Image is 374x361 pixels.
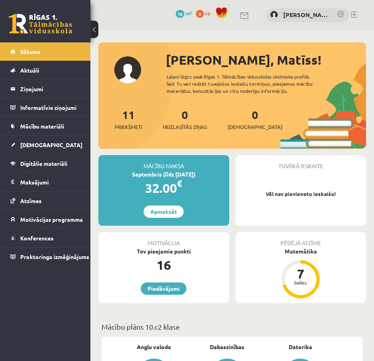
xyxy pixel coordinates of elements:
[10,42,81,61] a: Sākums
[163,123,207,131] span: Neizlasītās ziņas
[10,210,81,229] a: Motivācijas programma
[115,123,142,131] span: Priekšmeti
[196,10,214,16] a: 0 xp
[10,80,81,98] a: Ziņojumi
[20,216,83,223] span: Motivācijas programma
[20,253,89,260] span: Proktoringa izmēģinājums
[176,10,192,16] a: 16 mP
[20,123,64,130] span: Mācību materiāli
[102,321,363,332] p: Mācību plāns 10.c2 klase
[98,170,229,179] div: Septembris (līdz [DATE])
[236,155,366,170] div: Tuvākā ieskaite
[289,343,312,351] a: Datorika
[236,247,366,255] div: Matemātika
[166,50,366,69] div: [PERSON_NAME], Matīss!
[210,343,244,351] a: Dabaszinības
[144,205,184,218] a: Apmaksāt
[289,280,313,285] div: balles
[289,267,313,280] div: 7
[236,247,366,300] a: Matemātika 7 balles
[10,229,81,247] a: Konferences
[20,48,40,55] span: Sākums
[186,10,192,16] span: mP
[20,160,67,167] span: Digitālie materiāli
[98,247,229,255] div: Tev pieejamie punkti
[20,80,81,98] legend: Ziņojumi
[20,234,54,242] span: Konferences
[10,154,81,173] a: Digitālie materiāli
[167,73,327,94] div: Laipni lūgts savā Rīgas 1. Tālmācības vidusskolas skolnieka profilā. Šeit Tu vari redzēt tuvojošo...
[196,10,204,18] span: 0
[228,108,282,131] a: 0[DEMOGRAPHIC_DATA]
[10,192,81,210] a: Atzīmes
[98,155,229,170] div: Mācību maksa
[163,108,207,131] a: 0Neizlasītās ziņas
[228,123,282,131] span: [DEMOGRAPHIC_DATA]
[10,248,81,266] a: Proktoringa izmēģinājums
[283,10,329,19] a: [PERSON_NAME]
[10,98,81,117] a: Informatīvie ziņojumi
[20,98,81,117] legend: Informatīvie ziņojumi
[177,178,182,189] span: €
[141,282,186,295] a: Piedāvājumi
[98,232,229,247] div: Motivācija
[20,67,39,74] span: Aktuāli
[20,141,82,148] span: [DEMOGRAPHIC_DATA]
[115,108,142,131] a: 11Priekšmeti
[10,136,81,154] a: [DEMOGRAPHIC_DATA]
[20,173,81,191] legend: Maksājumi
[176,10,184,18] span: 16
[20,197,42,204] span: Atzīmes
[10,173,81,191] a: Maksājumi
[137,343,171,351] a: Angļu valoda
[10,117,81,135] a: Mācību materiāli
[240,190,362,198] p: Vēl nav pievienotu ieskaišu!
[270,11,278,19] img: Matīss Magone
[10,61,81,79] a: Aktuāli
[98,255,229,275] div: 16
[9,14,72,34] a: Rīgas 1. Tālmācības vidusskola
[236,232,366,247] div: Pēdējā atzīme
[205,10,210,16] span: xp
[98,179,229,198] div: 32.00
